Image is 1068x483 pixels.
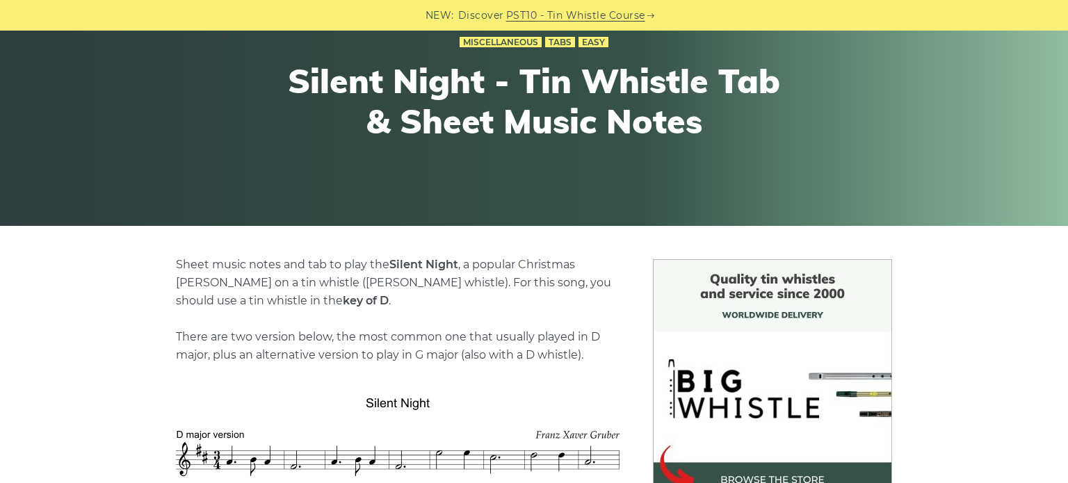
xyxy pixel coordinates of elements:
[278,61,790,141] h1: Silent Night - Tin Whistle Tab & Sheet Music Notes
[176,256,620,364] p: Sheet music notes and tab to play the , a popular Christmas [PERSON_NAME] on a tin whistle ([PERS...
[578,37,608,48] a: Easy
[545,37,575,48] a: Tabs
[506,8,645,24] a: PST10 - Tin Whistle Course
[389,258,458,271] strong: Silent Night
[426,8,454,24] span: NEW:
[460,37,542,48] a: Miscellaneous
[343,294,389,307] strong: key of D
[458,8,504,24] span: Discover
